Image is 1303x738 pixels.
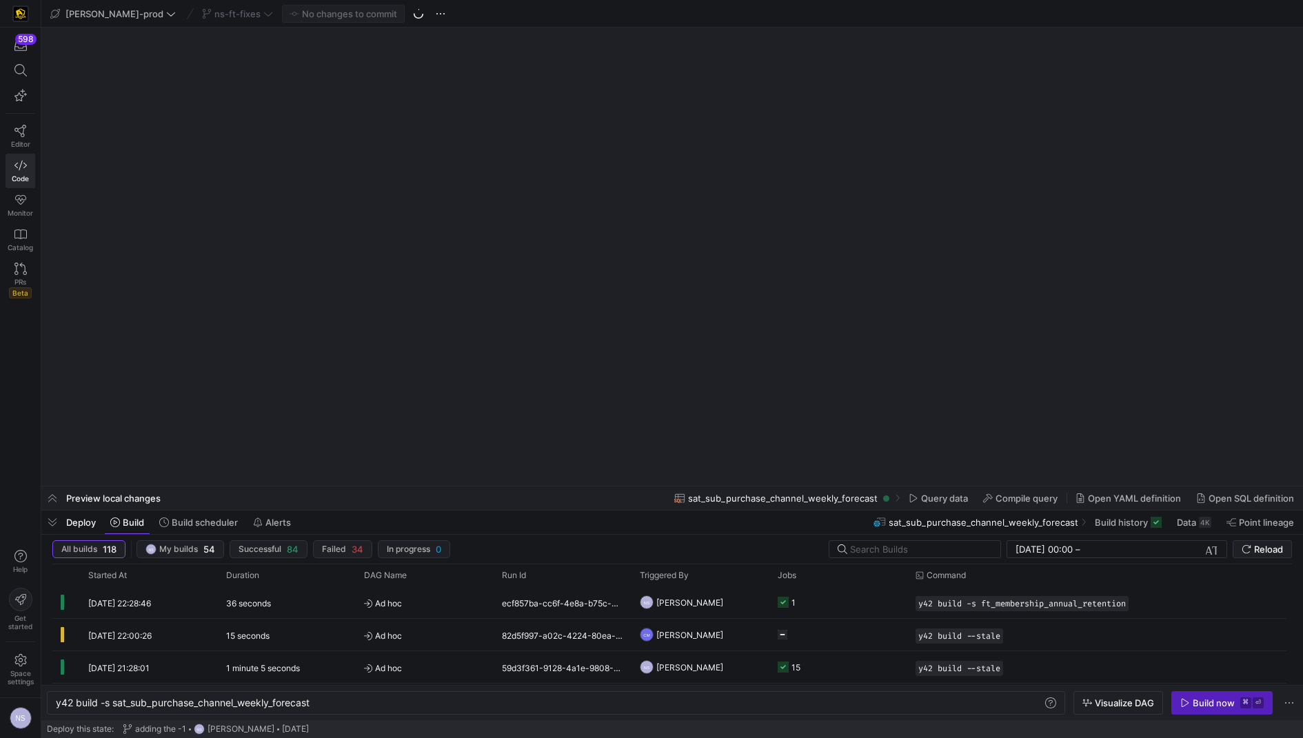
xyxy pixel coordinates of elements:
[1095,517,1148,528] span: Build history
[8,614,32,631] span: Get started
[1199,517,1211,528] div: 4K
[208,724,274,734] span: [PERSON_NAME]
[10,707,32,729] div: NS
[921,493,968,504] span: Query data
[135,724,186,734] span: adding the -1
[47,724,114,734] span: Deploy this state:
[88,598,151,608] span: [DATE] 22:28:46
[1209,493,1294,504] span: Open SQL definition
[52,540,125,558] button: All builds118
[640,660,654,674] div: NS
[850,544,989,555] input: Search Builds
[778,571,796,580] span: Jobs
[791,651,800,684] div: 15
[6,2,35,25] a: https://storage.googleapis.com/y42-prod-data-exchange/images/uAsz27BndGEK0hZWDFeOjoxA7jCwgK9jE472...
[296,697,310,708] span: ast
[1171,691,1273,715] button: Build now⌘⏎
[322,544,346,554] span: Failed
[8,243,33,252] span: Catalog
[226,571,259,580] span: Duration
[203,544,215,555] span: 54
[1016,544,1073,555] input: Start datetime
[226,631,270,641] y42-duration: 15 seconds
[6,582,35,636] button: Getstarted
[1239,517,1294,528] span: Point lineage
[6,33,35,58] button: 598
[1177,517,1196,528] span: Data
[1089,511,1168,534] button: Build history
[153,511,244,534] button: Build scheduler
[1073,691,1163,715] button: Visualize DAG
[6,257,35,304] a: PRsBeta
[159,544,198,554] span: My builds
[265,517,291,528] span: Alerts
[1254,544,1283,555] span: Reload
[6,154,35,188] a: Code
[88,631,152,641] span: [DATE] 22:00:26
[688,493,878,504] span: sat_sub_purchase_channel_weekly_forecast
[66,517,96,528] span: Deploy
[88,663,150,673] span: [DATE] 21:28:01
[656,651,723,684] span: [PERSON_NAME]
[1075,544,1080,555] span: –
[14,278,26,286] span: PRs
[11,140,30,148] span: Editor
[6,704,35,732] button: NS
[1240,697,1251,708] kbd: ⌘
[364,619,485,652] span: Ad hoc
[287,544,299,555] span: 84
[12,565,29,573] span: Help
[1190,486,1300,510] button: Open SQL definition
[14,7,28,21] img: https://storage.googleapis.com/y42-prod-data-exchange/images/uAsz27BndGEK0hZWDFeOjoxA7jCwgK9jE472...
[364,652,485,684] span: Ad hoc
[103,544,117,555] span: 118
[119,720,312,738] button: adding the -1NS[PERSON_NAME][DATE]
[8,209,33,217] span: Monitor
[6,188,35,223] a: Monitor
[494,651,632,683] div: 59d3f361-9128-4a1e-9808-7f5f7f9fb235
[902,486,974,510] button: Query data
[137,540,224,558] button: NSMy builds54
[145,544,156,555] div: NS
[494,684,632,715] div: 24f2b6de-3207-404a-9aec-538e3bd7f871
[494,619,632,650] div: 82d5f997-a02c-4224-80ea-e808bce963d0
[226,598,271,608] y42-duration: 36 seconds
[6,119,35,154] a: Editor
[6,544,35,580] button: Help
[996,493,1058,504] span: Compile query
[172,517,238,528] span: Build scheduler
[387,544,430,554] span: In progress
[15,34,37,45] div: 598
[977,486,1064,510] button: Compile query
[1253,697,1264,708] kbd: ⏎
[47,5,179,23] button: [PERSON_NAME]-prod
[640,571,689,580] span: Triggered By
[918,599,1126,608] span: y42 build -s ft_membership_annual_retention
[9,287,32,298] span: Beta
[56,697,296,708] span: y42 build -s sat_sub_purchase_channel_weekly_forec
[640,628,654,642] div: CM
[352,544,363,555] span: 34
[104,511,150,534] button: Build
[1220,511,1300,534] button: Point lineage
[918,664,1000,673] span: y42 build --stale
[6,648,35,692] a: Spacesettings
[313,540,372,558] button: Failed34
[656,619,723,651] span: [PERSON_NAME]
[889,517,1078,528] span: sat_sub_purchase_channel_weekly_forecast
[239,544,281,554] span: Successful
[65,8,163,19] span: [PERSON_NAME]-prod
[88,571,127,580] span: Started At
[282,724,309,734] span: [DATE]
[1095,697,1154,708] span: Visualize DAG
[378,540,450,558] button: In progress0
[927,571,966,580] span: Command
[1083,544,1173,555] input: End datetime
[494,586,632,618] div: ecf857ba-cc6f-4e8a-b75c-44a3c0a3963d
[226,663,300,673] y42-duration: 1 minute 5 seconds
[194,724,205,735] div: NS
[1233,540,1292,558] button: Reload
[364,684,485,717] span: Ad hoc
[1069,486,1187,510] button: Open YAML definition
[656,586,723,619] span: [PERSON_NAME]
